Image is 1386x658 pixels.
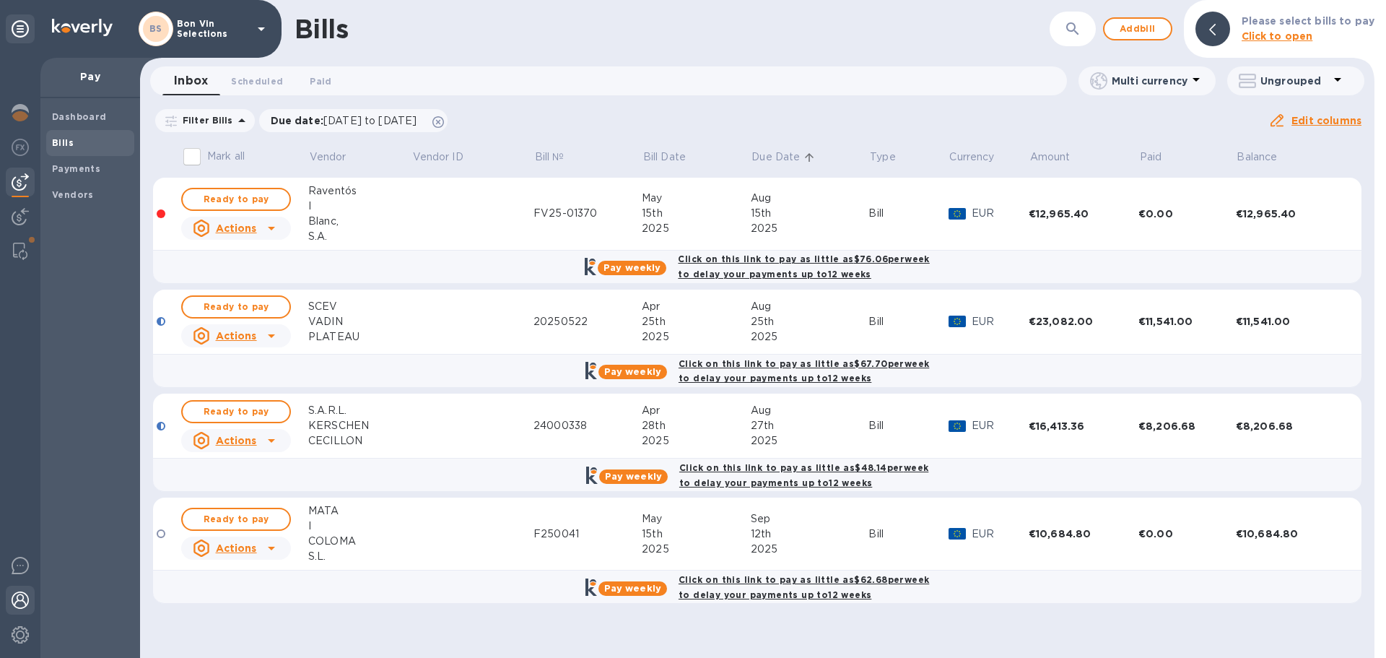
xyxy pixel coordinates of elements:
span: Ready to pay [194,511,278,528]
b: Click on this link to pay as little as $76.06 per week to delay your payments up to 12 weeks [678,254,929,280]
b: Click on this link to pay as little as $48.14 per week to delay your payments up to 12 weeks [679,462,928,488]
div: Due date:[DATE] to [DATE] [259,109,448,132]
b: Pay weekly [604,583,661,594]
div: 2025 [751,221,869,236]
div: Blanc, [308,214,411,229]
p: Paid [1140,150,1162,165]
div: 15th [642,206,750,221]
div: 2025 [642,433,750,449]
div: Bill [868,527,948,542]
button: Ready to pay [181,508,291,531]
div: €12,965.40 [1236,207,1342,221]
div: €16,413.36 [1029,419,1138,433]
img: Logo [52,19,113,36]
div: 2025 [751,433,869,449]
button: Ready to pay [181,295,291,319]
span: Inbox [174,71,208,91]
div: F250041 [533,527,642,542]
div: Bill [868,418,948,433]
p: Due date : [271,113,424,128]
div: €8,206.68 [1138,419,1236,433]
div: VADIN [308,314,411,329]
b: Dashboard [52,111,107,122]
div: I [308,199,411,214]
div: FV25-01370 [533,206,642,221]
span: Amount [1030,150,1089,165]
div: 25th [751,314,869,329]
div: Unpin categories [6,14,35,43]
b: Click to open [1242,30,1313,42]
p: EUR [972,314,1029,329]
div: S.L. [308,549,411,564]
span: Paid [310,74,331,89]
b: Click on this link to pay as little as $67.70 per week to delay your payments up to 12 weeks [679,358,929,384]
div: 25th [642,314,750,329]
b: Please select bills to pay [1242,15,1374,27]
div: 2025 [751,542,869,557]
p: Pay [52,69,128,84]
span: Bill № [535,150,583,165]
b: Bills [52,137,74,148]
div: Apr [642,403,750,418]
div: 15th [642,527,750,542]
b: Pay weekly [605,471,662,482]
div: Bill [868,206,948,221]
div: I [308,519,411,534]
p: Bill № [535,150,565,165]
p: Bill Date [643,150,686,165]
u: Actions [216,435,257,446]
p: Filter Bills [177,114,233,126]
span: Currency [949,150,994,165]
b: Pay weekly [603,262,661,273]
p: Vendor ID [413,150,463,165]
p: Balance [1237,150,1277,165]
div: Sep [751,511,869,527]
u: Edit columns [1291,115,1361,126]
div: Aug [751,299,869,314]
div: PLATEAU [308,329,411,345]
div: €0.00 [1138,527,1236,541]
div: €23,082.00 [1029,314,1138,329]
div: 2025 [642,329,750,345]
span: Due Date [751,150,819,165]
div: 15th [751,206,869,221]
b: Vendors [52,189,94,200]
div: Bill [868,314,948,329]
p: EUR [972,527,1029,542]
u: Actions [216,222,257,234]
div: Raventós [308,183,411,199]
p: Vendor [310,150,346,165]
div: Aug [751,191,869,206]
u: Actions [216,542,257,554]
u: Actions [216,330,257,342]
b: Pay weekly [604,366,661,377]
div: 2025 [642,542,750,557]
div: €11,541.00 [1236,314,1342,329]
p: Mark all [207,149,245,164]
div: 12th [751,527,869,542]
p: EUR [972,206,1029,221]
div: COLOMA [308,534,411,549]
div: €10,684.80 [1029,527,1138,541]
div: May [642,191,750,206]
div: 2025 [751,329,869,345]
p: Bon Vin Selections [177,19,249,39]
div: CECILLON [308,433,411,449]
span: [DATE] to [DATE] [323,115,417,126]
p: Ungrouped [1260,74,1329,88]
span: Balance [1237,150,1296,165]
span: Paid [1140,150,1181,165]
div: 20250522 [533,314,642,329]
div: SCEV [308,299,411,314]
div: MATA [308,503,411,519]
span: Vendor [310,150,365,165]
div: €0.00 [1138,207,1236,221]
span: Add bill [1116,20,1159,38]
div: €12,965.40 [1029,207,1138,221]
p: Type [870,150,896,165]
div: €11,541.00 [1138,314,1236,329]
span: Type [870,150,915,165]
span: Bill Date [643,150,705,165]
div: 2025 [642,221,750,236]
span: Ready to pay [194,191,278,208]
